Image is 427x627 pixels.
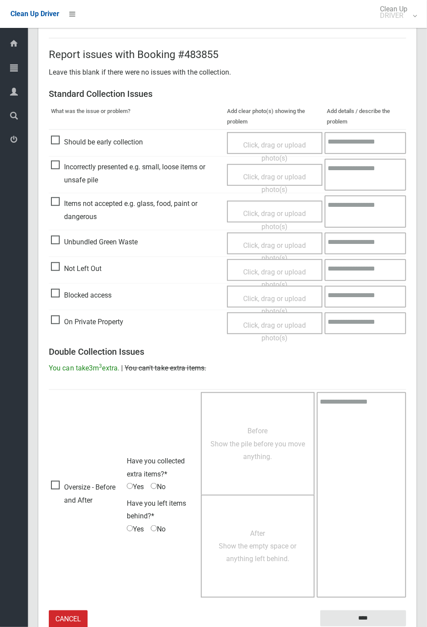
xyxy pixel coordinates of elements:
span: Unbundled Green Waste [51,236,138,249]
span: Incorrectly presented e.g. small, loose items or unsafe pile [51,161,223,186]
span: Click, drag or upload photo(s) [243,141,306,162]
span: Have you collected extra items?* [127,457,185,478]
span: Click, drag or upload photo(s) [243,321,306,343]
span: You can take extra. [49,364,119,372]
span: Click, drag or upload photo(s) [243,268,306,289]
span: Yes [127,480,144,493]
h3: Standard Collection Issues [49,89,406,99]
sup: 3 [99,363,102,369]
span: Not Left Out [51,262,102,275]
th: Add clear photo(s) showing the problem [225,104,325,130]
span: Click, drag or upload photo(s) [243,209,306,231]
th: What was the issue or problem? [49,104,225,130]
span: Blocked access [51,289,112,302]
span: On Private Property [51,315,123,329]
span: Oversize - Before and After [51,481,122,507]
span: Items not accepted e.g. glass, food, paint or dangerous [51,197,223,223]
span: You can't take extra items. [125,364,206,372]
h2: Report issues with Booking #483855 [49,49,406,60]
span: Before Show the pile before you move anything. [210,427,305,461]
span: Click, drag or upload photo(s) [243,295,306,316]
h3: Double Collection Issues [49,347,406,356]
span: Clean Up Driver [10,10,59,18]
span: Click, drag or upload photo(s) [243,173,306,194]
th: Add details / describe the problem [325,104,406,130]
span: After Show the empty space or anything left behind. [219,529,296,563]
small: DRIVER [380,12,407,19]
span: Have you left items behind?* [127,499,186,521]
p: Leave this blank if there were no issues with the collection. [49,66,406,79]
span: Should be early collection [51,136,143,149]
span: No [151,523,166,536]
span: Yes [127,523,144,536]
span: Click, drag or upload photo(s) [243,241,306,263]
span: 3m [89,364,102,372]
span: Clean Up [376,6,416,19]
span: | [121,364,123,372]
span: No [151,480,166,493]
a: Clean Up Driver [10,7,59,21]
